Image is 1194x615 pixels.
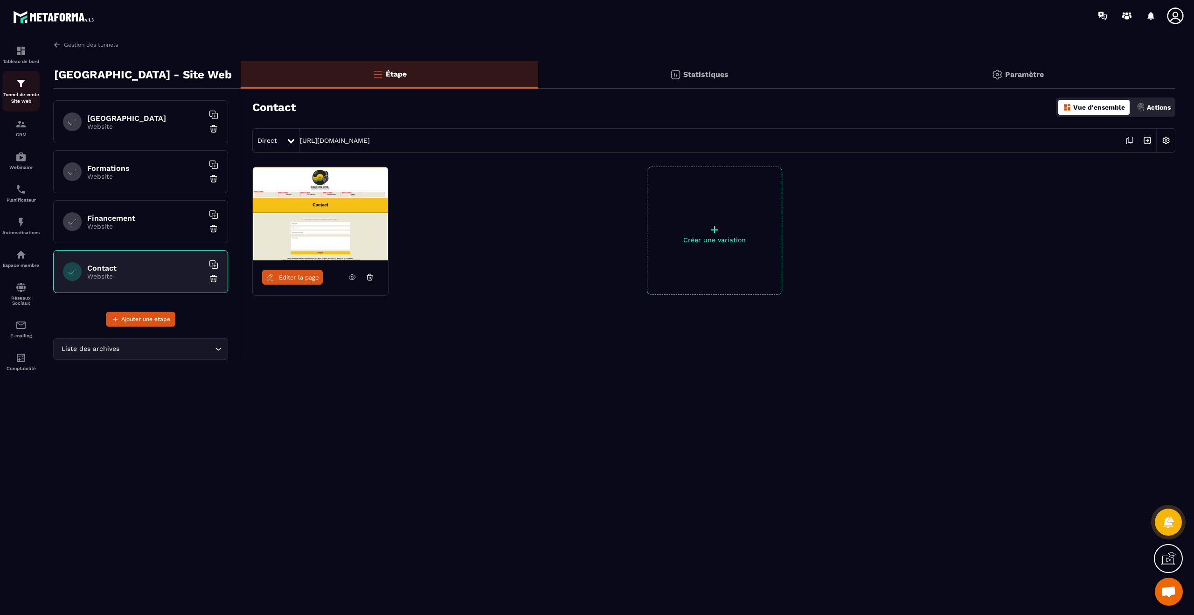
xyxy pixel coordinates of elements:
p: + [647,223,782,236]
h6: Formations [87,164,204,173]
img: actions.d6e523a2.png [1137,103,1145,112]
span: Liste des archives [59,344,121,354]
img: arrow [53,41,62,49]
p: Statistiques [683,70,729,79]
p: Espace membre [2,263,40,268]
img: bars-o.4a397970.svg [372,69,383,80]
img: formation [15,78,27,89]
h6: Financement [87,214,204,223]
img: social-network [15,282,27,293]
a: social-networksocial-networkRéseaux Sociaux [2,275,40,313]
img: stats.20deebd0.svg [670,69,681,80]
img: setting-gr.5f69749f.svg [992,69,1003,80]
a: formationformationTableau de bord [2,38,40,71]
span: Ajouter une étape [121,314,170,324]
img: setting-w.858f3a88.svg [1157,132,1175,149]
img: arrow-next.bcc2205e.svg [1138,132,1156,149]
h6: Contact [87,264,204,273]
img: image [253,167,388,260]
h3: Contact [252,101,296,114]
a: accountantaccountantComptabilité [2,345,40,378]
a: schedulerschedulerPlanificateur [2,177,40,210]
p: Comptabilité [2,366,40,371]
img: automations [15,249,27,260]
p: Actions [1147,104,1171,111]
span: Éditer la page [279,274,319,281]
p: Paramètre [1005,70,1044,79]
span: Direct [257,137,277,144]
a: automationsautomationsAutomatisations [2,210,40,242]
img: formation [15,45,27,56]
a: Gestion des tunnels [53,41,118,49]
img: trash [209,174,218,183]
p: Webinaire [2,165,40,170]
a: formationformationTunnel de vente Site web [2,71,40,112]
div: Ouvrir le chat [1155,578,1183,606]
img: logo [13,8,97,26]
p: Étape [386,70,407,78]
button: Ajouter une étape [106,312,175,327]
img: trash [209,124,218,133]
p: CRM [2,132,40,137]
p: E-mailing [2,333,40,338]
p: Website [87,273,204,280]
p: Vue d'ensemble [1073,104,1125,111]
h6: [GEOGRAPHIC_DATA] [87,114,204,123]
a: Éditer la page [262,270,323,285]
p: [GEOGRAPHIC_DATA] - Site Web [54,65,232,84]
img: scheduler [15,184,27,195]
img: automations [15,151,27,162]
p: Créer une variation [647,236,782,244]
img: formation [15,119,27,130]
a: [URL][DOMAIN_NAME] [300,137,370,144]
div: Search for option [53,338,228,360]
a: automationsautomationsWebinaire [2,144,40,177]
img: dashboard-orange.40269519.svg [1063,103,1071,112]
img: trash [209,274,218,283]
p: Tableau de bord [2,59,40,64]
p: Website [87,173,204,180]
img: automations [15,217,27,228]
a: formationformationCRM [2,112,40,144]
p: Automatisations [2,230,40,235]
p: Website [87,223,204,230]
img: trash [209,224,218,233]
p: Website [87,123,204,130]
a: emailemailE-mailing [2,313,40,345]
p: Planificateur [2,197,40,203]
p: Réseaux Sociaux [2,295,40,306]
img: accountant [15,352,27,363]
img: email [15,320,27,331]
input: Search for option [121,344,213,354]
a: automationsautomationsEspace membre [2,242,40,275]
p: Tunnel de vente Site web [2,91,40,105]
